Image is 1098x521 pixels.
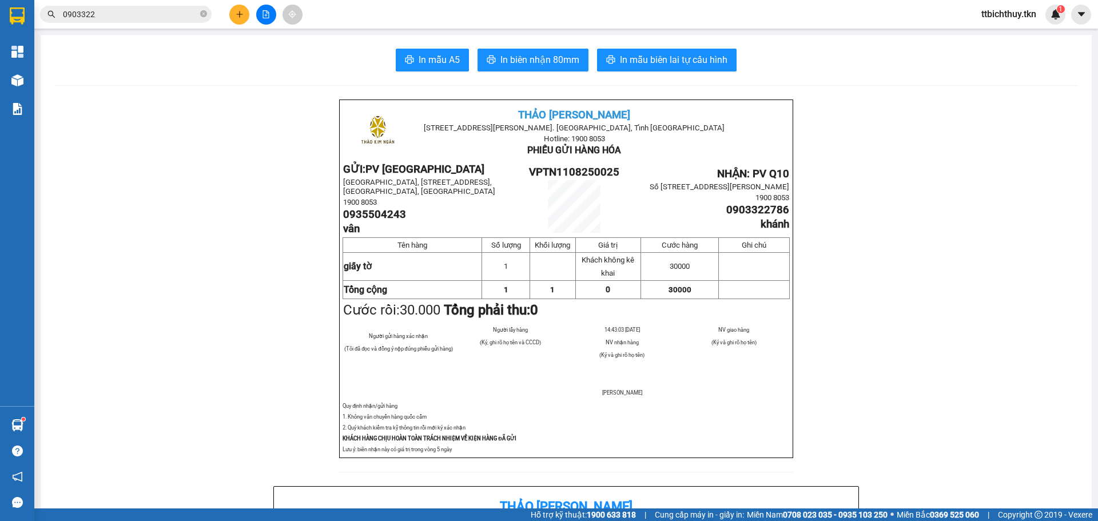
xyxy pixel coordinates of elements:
[365,163,484,176] span: PV [GEOGRAPHIC_DATA]
[256,5,276,25] button: file-add
[343,413,427,420] span: 1. Không vân chuyển hàng quốc cấm
[670,262,690,271] span: 30000
[343,222,360,235] span: vân
[11,419,23,431] img: warehouse-icon
[645,508,646,521] span: |
[1035,511,1043,519] span: copyright
[349,104,406,160] img: logo
[400,302,440,318] span: 30.000
[717,168,789,180] span: NHẬN: PV Q10
[369,333,428,339] span: Người gửi hàng xác nhận
[405,55,414,66] span: printer
[11,74,23,86] img: warehouse-icon
[755,193,789,202] span: 1900 8053
[480,339,541,345] span: (Ký, ghi rõ họ tên và CCCD)
[343,198,377,206] span: 1900 8053
[1057,5,1065,13] sup: 1
[288,10,296,18] span: aim
[200,10,207,17] span: close-circle
[343,302,538,318] span: Cước rồi:
[726,204,789,216] span: 0903322786
[587,510,636,519] strong: 1900 633 818
[518,109,630,121] span: THẢO [PERSON_NAME]
[12,497,23,508] span: message
[11,103,23,115] img: solution-icon
[12,446,23,456] span: question-circle
[529,166,619,178] span: VPTN1108250025
[606,285,610,294] span: 0
[444,302,538,318] strong: Tổng phải thu:
[747,508,888,521] span: Miền Nam
[544,134,605,143] span: Hotline: 1900 8053
[343,424,466,431] span: 2. Quý khách kiểm tra kỹ thông tin rồi mới ký xác nhận
[972,7,1045,21] span: ttbichthuy.tkn
[343,435,516,442] strong: KHÁCH HÀNG CHỊU HOÀN TOÀN TRÁCH NHIỆM VỀ KIỆN HÀNG ĐÃ GỬI
[988,508,989,521] span: |
[655,508,744,521] span: Cung cấp máy in - giấy in:
[582,256,634,277] span: Khách không kê khai
[602,389,642,396] span: [PERSON_NAME]
[1076,9,1087,19] span: caret-down
[535,241,570,249] span: Khối lượng
[742,241,766,249] span: Ghi chú
[229,5,249,25] button: plus
[711,339,757,345] span: (Ký và ghi rõ họ tên)
[343,178,495,196] span: [GEOGRAPHIC_DATA], [STREET_ADDRESS], [GEOGRAPHIC_DATA], [GEOGRAPHIC_DATA]
[343,163,484,176] strong: GỬI:
[504,285,508,294] span: 1
[200,9,207,20] span: close-circle
[1059,5,1063,13] span: 1
[343,208,406,221] span: 0935504243
[606,55,615,66] span: printer
[718,327,749,333] span: NV giao hàng
[599,352,645,358] span: (Ký và ghi rõ họ tên)
[493,327,528,333] span: Người lấy hàng
[620,53,727,67] span: In mẫu biên lai tự cấu hình
[396,49,469,71] button: printerIn mẫu A5
[63,8,198,21] input: Tìm tên, số ĐT hoặc mã đơn
[606,339,639,345] span: NV nhận hàng
[500,499,632,514] b: Thảo [PERSON_NAME]
[530,302,538,318] span: 0
[598,241,618,249] span: Giá trị
[344,284,387,295] strong: Tổng cộng
[550,285,555,294] span: 1
[890,512,894,517] span: ⚪️
[478,49,588,71] button: printerIn biên nhận 80mm
[12,471,23,482] span: notification
[424,124,725,132] span: [STREET_ADDRESS][PERSON_NAME]. [GEOGRAPHIC_DATA], Tỉnh [GEOGRAPHIC_DATA]
[1051,9,1061,19] img: icon-new-feature
[487,55,496,66] span: printer
[22,417,25,421] sup: 1
[761,218,789,230] span: khánh
[783,510,888,519] strong: 0708 023 035 - 0935 103 250
[531,508,636,521] span: Hỗ trợ kỹ thuật:
[283,5,303,25] button: aim
[650,182,789,191] span: Số [STREET_ADDRESS][PERSON_NAME]
[527,145,621,156] span: PHIẾU GỬI HÀNG HÓA
[419,53,460,67] span: In mẫu A5
[343,446,452,452] span: Lưu ý: biên nhận này có giá trị trong vòng 5 ngày
[344,345,453,352] span: (Tôi đã đọc và đồng ý nộp đúng phiếu gửi hàng)
[343,403,397,409] span: Quy định nhận/gửi hàng
[897,508,979,521] span: Miền Bắc
[662,241,698,249] span: Cước hàng
[262,10,270,18] span: file-add
[344,261,372,272] span: giấy tờ
[669,285,691,294] span: 30000
[597,49,737,71] button: printerIn mẫu biên lai tự cấu hình
[504,262,508,271] span: 1
[236,10,244,18] span: plus
[604,327,640,333] span: 14:43:03 [DATE]
[47,10,55,18] span: search
[491,241,521,249] span: Số lượng
[10,7,25,25] img: logo-vxr
[11,46,23,58] img: dashboard-icon
[1071,5,1091,25] button: caret-down
[930,510,979,519] strong: 0369 525 060
[397,241,427,249] span: Tên hàng
[500,53,579,67] span: In biên nhận 80mm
